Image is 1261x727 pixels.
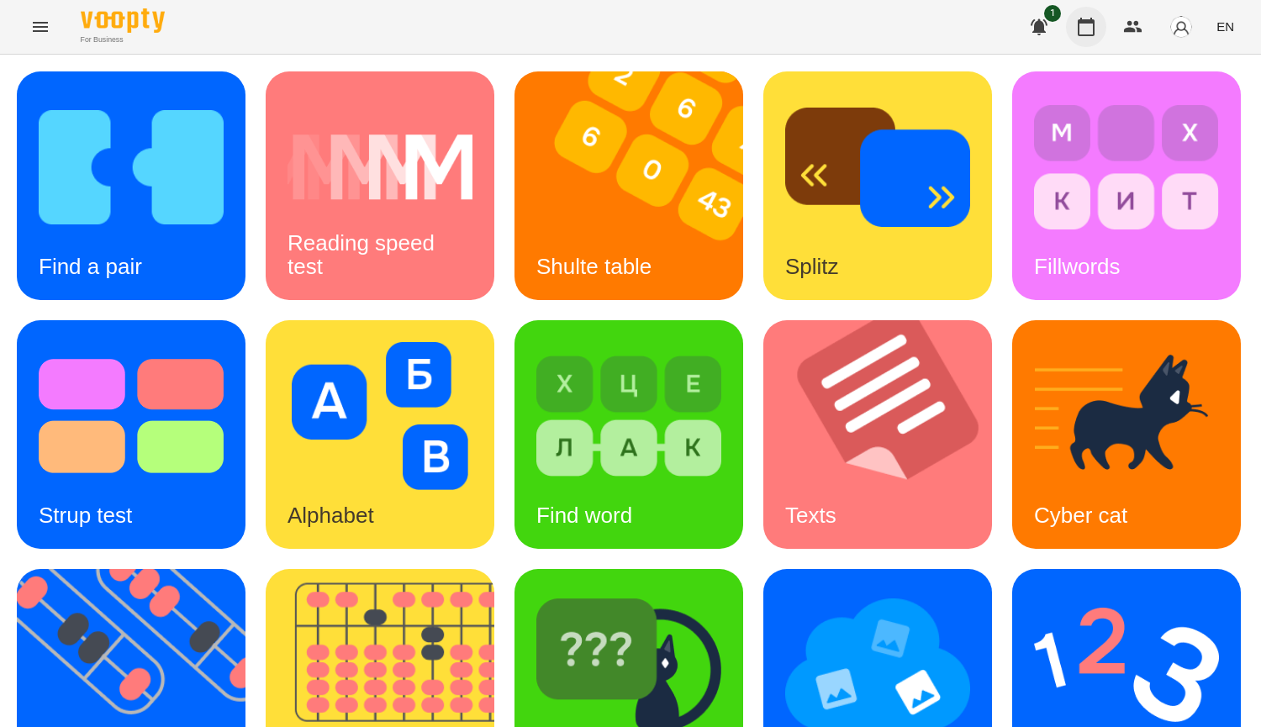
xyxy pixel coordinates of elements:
h3: Texts [785,503,836,528]
a: AlphabetAlphabet [266,320,494,549]
img: Texts [763,320,1013,549]
img: avatar_s.png [1169,15,1193,39]
img: Find a pair [39,93,224,241]
img: Reading speed test [288,93,472,241]
img: Alphabet [288,342,472,490]
span: EN [1216,18,1234,35]
img: Splitz [785,93,970,241]
a: SplitzSplitz [763,71,992,300]
img: Strup test [39,342,224,490]
img: Find word [536,342,721,490]
h3: Alphabet [288,503,374,528]
button: EN [1210,11,1241,42]
h3: Fillwords [1034,254,1121,279]
a: Find wordFind word [514,320,743,549]
h3: Strup test [39,503,132,528]
img: Shulte table [514,71,764,300]
h3: Shulte table [536,254,652,279]
button: Menu [20,7,61,47]
a: Reading speed testReading speed test [266,71,494,300]
img: Fillwords [1034,93,1219,241]
h3: Cyber cat [1034,503,1127,528]
a: Strup testStrup test [17,320,245,549]
a: Shulte tableShulte table [514,71,743,300]
a: FillwordsFillwords [1012,71,1241,300]
h3: Splitz [785,254,839,279]
span: For Business [81,34,165,45]
a: TextsTexts [763,320,992,549]
img: Cyber cat [1034,342,1219,490]
img: Voopty Logo [81,8,165,33]
h3: Find word [536,503,632,528]
span: 1 [1044,5,1061,22]
a: Find a pairFind a pair [17,71,245,300]
a: Cyber catCyber cat [1012,320,1241,549]
h3: Reading speed test [288,230,441,278]
h3: Find a pair [39,254,142,279]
